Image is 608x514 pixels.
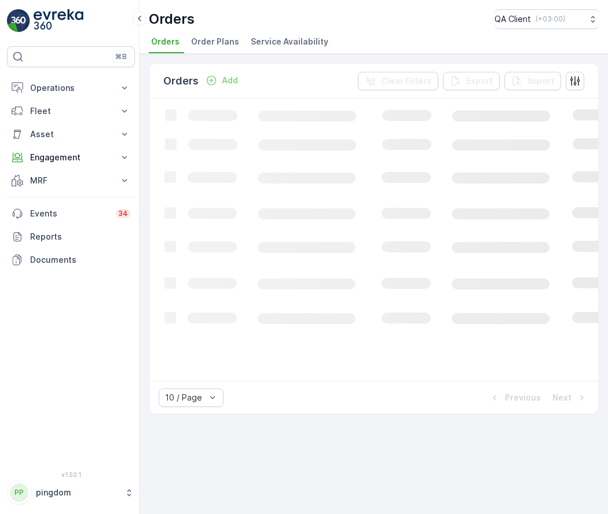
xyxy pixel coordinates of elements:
button: Clear Filters [358,72,438,90]
button: QA Client(+03:00) [495,9,599,29]
p: Operations [30,82,112,94]
p: MRF [30,175,112,186]
p: Import [528,75,554,87]
p: Export [466,75,493,87]
button: Fleet [7,100,135,123]
p: Orders [149,10,195,28]
p: QA Client [495,13,531,25]
p: ( +03:00 ) [536,14,565,24]
button: Engagement [7,146,135,169]
p: Orders [163,73,199,89]
button: Next [551,391,589,405]
span: v 1.50.1 [7,471,135,478]
button: MRF [7,169,135,192]
a: Documents [7,248,135,271]
button: Operations [7,76,135,100]
a: Reports [7,225,135,248]
img: logo_light-DOdMpM7g.png [34,9,83,32]
button: Export [443,72,500,90]
p: pingdom [36,487,119,498]
p: Next [552,392,572,403]
p: Clear Filters [381,75,431,87]
p: Previous [505,392,541,403]
div: PP [10,483,28,502]
span: Order Plans [191,36,239,47]
p: Add [222,75,238,86]
button: PPpingdom [7,480,135,505]
button: Asset [7,123,135,146]
span: Service Availability [251,36,328,47]
img: logo [7,9,30,32]
button: Import [504,72,561,90]
p: Asset [30,128,112,140]
p: Fleet [30,105,112,117]
button: Add [201,74,243,87]
a: Events34 [7,202,135,225]
span: Orders [151,36,180,47]
p: Documents [30,254,130,266]
p: Events [30,208,109,219]
button: Previous [488,391,542,405]
p: ⌘B [115,52,127,61]
p: Reports [30,231,130,243]
p: Engagement [30,152,112,163]
p: 34 [118,209,128,218]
